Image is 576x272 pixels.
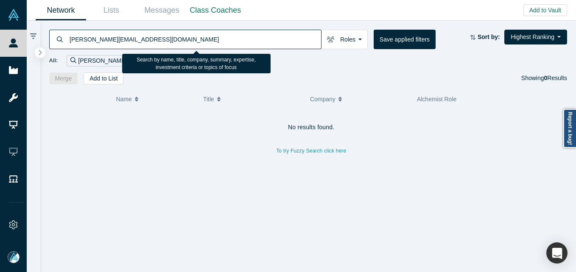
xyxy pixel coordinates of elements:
[86,0,137,20] a: Lists
[49,124,574,131] h4: No results found.
[49,72,78,84] button: Merge
[544,75,567,81] span: Results
[203,90,214,108] span: Title
[544,75,548,81] strong: 0
[310,90,336,108] span: Company
[504,30,567,44] button: Highest Ranking
[84,72,123,84] button: Add to List
[228,56,234,66] button: Remove Filter
[321,30,368,49] button: Roles
[116,90,194,108] button: Name
[116,90,131,108] span: Name
[69,29,321,49] input: Search by name, title, company, summary, expertise, investment criteria or topics of focus
[374,30,436,49] button: Save applied filters
[8,9,20,21] img: Alchemist Vault Logo
[563,109,576,148] a: Report a bug!
[523,4,567,16] button: Add to Vault
[137,0,187,20] a: Messages
[417,96,456,103] span: Alchemist Role
[310,90,408,108] button: Company
[187,0,244,20] a: Class Coaches
[36,0,86,20] a: Network
[8,251,20,263] img: Mia Scott's Account
[49,56,58,65] span: All:
[270,145,352,156] button: To try Fuzzy Search click here
[478,33,500,40] strong: Sort by:
[521,72,567,84] div: Showing
[203,90,301,108] button: Title
[67,55,238,67] div: [PERSON_NAME][EMAIL_ADDRESS][DOMAIN_NAME]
